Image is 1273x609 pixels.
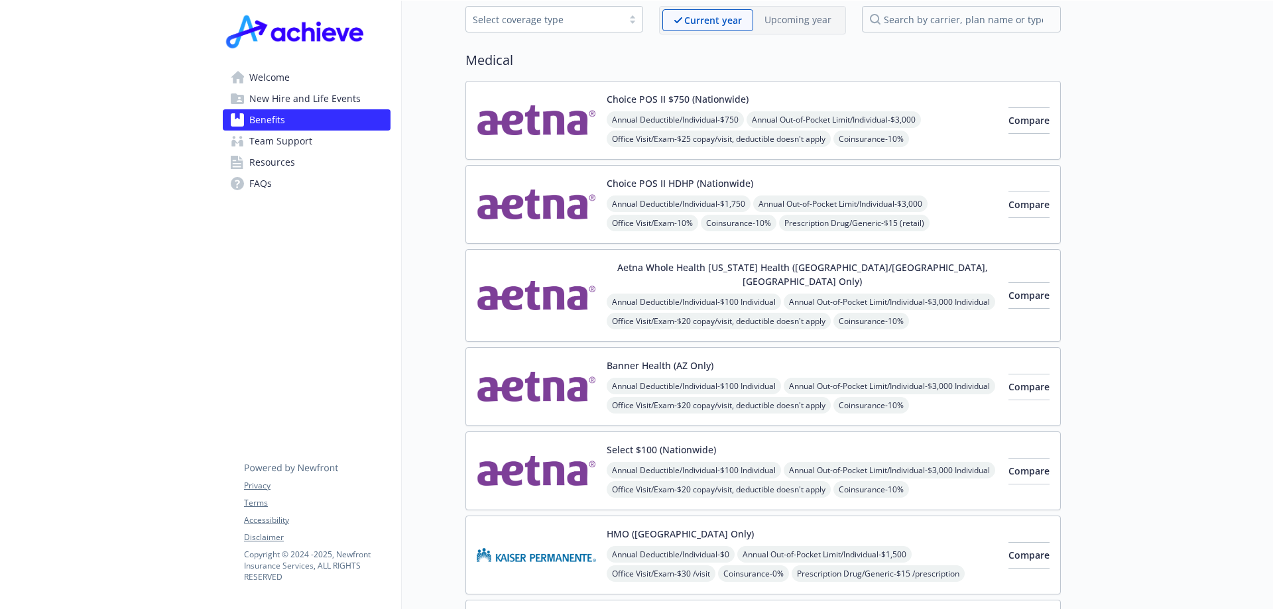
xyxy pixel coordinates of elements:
[244,497,390,509] a: Terms
[607,378,781,394] span: Annual Deductible/Individual - $100 Individual
[607,359,713,372] button: Banner Health (AZ Only)
[607,92,749,106] button: Choice POS II $750 (Nationwide)
[607,294,781,310] span: Annual Deductible/Individual - $100 Individual
[477,92,596,148] img: Aetna Inc carrier logo
[753,9,843,31] span: Upcoming year
[244,514,390,526] a: Accessibility
[477,359,596,415] img: Aetna Inc carrier logo
[684,13,742,27] p: Current year
[249,131,312,152] span: Team Support
[223,109,391,131] a: Benefits
[1008,549,1050,561] span: Compare
[833,313,909,329] span: Coinsurance - 10%
[833,131,909,147] span: Coinsurance - 10%
[223,173,391,194] a: FAQs
[607,215,698,231] span: Office Visit/Exam - 10%
[607,527,754,541] button: HMO ([GEOGRAPHIC_DATA] Only)
[779,215,930,231] span: Prescription Drug/Generic - $15 (retail)
[833,481,909,498] span: Coinsurance - 10%
[701,215,776,231] span: Coinsurance - 10%
[477,176,596,233] img: Aetna Inc carrier logo
[607,481,831,498] span: Office Visit/Exam - $20 copay/visit, deductible doesn't apply
[249,109,285,131] span: Benefits
[473,13,616,27] div: Select coverage type
[1008,465,1050,477] span: Compare
[1008,198,1050,211] span: Compare
[784,294,995,310] span: Annual Out-of-Pocket Limit/Individual - $3,000 Individual
[465,50,1061,70] h2: Medical
[607,565,715,582] span: Office Visit/Exam - $30 /visit
[764,13,831,27] p: Upcoming year
[607,397,831,414] span: Office Visit/Exam - $20 copay/visit, deductible doesn't apply
[1008,192,1050,218] button: Compare
[718,565,789,582] span: Coinsurance - 0%
[477,527,596,583] img: Kaiser Permanente Insurance Company carrier logo
[223,131,391,152] a: Team Support
[223,88,391,109] a: New Hire and Life Events
[607,443,716,457] button: Select $100 (Nationwide)
[1008,282,1050,309] button: Compare
[607,260,998,288] button: Aetna Whole Health [US_STATE] Health ([GEOGRAPHIC_DATA]/[GEOGRAPHIC_DATA], [GEOGRAPHIC_DATA] Only)
[1008,107,1050,134] button: Compare
[1008,114,1050,127] span: Compare
[862,6,1061,32] input: search by carrier, plan name or type
[244,480,390,492] a: Privacy
[607,195,751,212] span: Annual Deductible/Individual - $1,750
[244,531,390,543] a: Disclaimer
[737,546,912,563] span: Annual Out-of-Pocket Limit/Individual - $1,500
[1008,380,1050,393] span: Compare
[223,67,391,88] a: Welcome
[607,462,781,478] span: Annual Deductible/Individual - $100 Individual
[223,152,391,173] a: Resources
[753,195,928,212] span: Annual Out-of-Pocket Limit/Individual - $3,000
[477,260,596,331] img: Aetna Inc carrier logo
[784,462,995,478] span: Annual Out-of-Pocket Limit/Individual - $3,000 Individual
[607,546,735,563] span: Annual Deductible/Individual - $0
[244,549,390,582] p: Copyright © 2024 - 2025 , Newfront Insurance Services, ALL RIGHTS RESERVED
[607,131,831,147] span: Office Visit/Exam - $25 copay/visit, deductible doesn't apply
[607,176,753,190] button: Choice POS II HDHP (Nationwide)
[1008,458,1050,484] button: Compare
[1008,542,1050,569] button: Compare
[477,443,596,499] img: Aetna Inc carrier logo
[784,378,995,394] span: Annual Out-of-Pocket Limit/Individual - $3,000 Individual
[249,173,272,194] span: FAQs
[249,152,295,173] span: Resources
[607,313,831,329] span: Office Visit/Exam - $20 copay/visit, deductible doesn't apply
[747,111,921,128] span: Annual Out-of-Pocket Limit/Individual - $3,000
[792,565,965,582] span: Prescription Drug/Generic - $15 /prescription
[249,88,361,109] span: New Hire and Life Events
[1008,289,1050,302] span: Compare
[249,67,290,88] span: Welcome
[1008,374,1050,400] button: Compare
[607,111,744,128] span: Annual Deductible/Individual - $750
[833,397,909,414] span: Coinsurance - 10%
